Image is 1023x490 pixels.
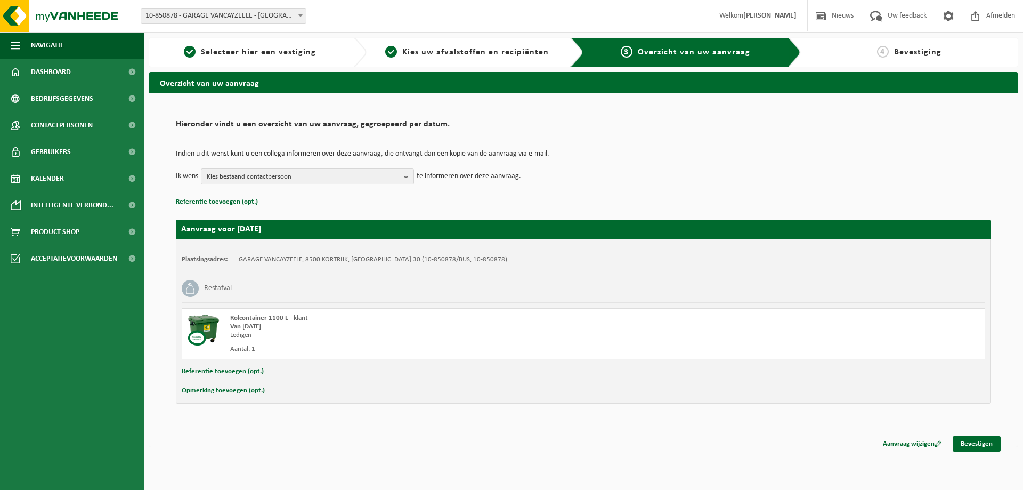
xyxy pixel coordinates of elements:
[31,59,71,85] span: Dashboard
[638,48,750,57] span: Overzicht van uw aanvraag
[31,139,71,165] span: Gebruikers
[239,255,507,264] td: GARAGE VANCAYZEELE, 8500 KORTRIJK, [GEOGRAPHIC_DATA] 30 (10-850878/BUS, 10-850878)
[417,168,521,184] p: te informeren over deze aanvraag.
[184,46,196,58] span: 1
[31,192,113,219] span: Intelligente verbond...
[201,48,316,57] span: Selecteer hier een vestiging
[621,46,632,58] span: 3
[230,323,261,330] strong: Van [DATE]
[953,436,1001,452] a: Bevestigen
[31,85,93,112] span: Bedrijfsgegevens
[230,331,626,340] div: Ledigen
[141,8,306,24] span: 10-850878 - GARAGE VANCAYZEELE - KORTRIJK
[875,436,949,452] a: Aanvraag wijzigen
[181,225,261,234] strong: Aanvraag voor [DATE]
[402,48,549,57] span: Kies uw afvalstoffen en recipiënten
[31,245,117,272] span: Acceptatievoorwaarden
[894,48,941,57] span: Bevestiging
[182,256,228,263] strong: Plaatsingsadres:
[31,32,64,59] span: Navigatie
[182,365,264,379] button: Referentie toevoegen (opt.)
[182,384,265,398] button: Opmerking toevoegen (opt.)
[385,46,397,58] span: 2
[201,168,414,184] button: Kies bestaand contactpersoon
[155,46,345,59] a: 1Selecteer hier een vestiging
[230,315,308,322] span: Rolcontainer 1100 L - klant
[31,219,79,245] span: Product Shop
[230,345,626,354] div: Aantal: 1
[372,46,563,59] a: 2Kies uw afvalstoffen en recipiënten
[176,120,991,134] h2: Hieronder vindt u een overzicht van uw aanvraag, gegroepeerd per datum.
[743,12,797,20] strong: [PERSON_NAME]
[141,9,306,23] span: 10-850878 - GARAGE VANCAYZEELE - KORTRIJK
[31,165,64,192] span: Kalender
[176,195,258,209] button: Referentie toevoegen (opt.)
[877,46,889,58] span: 4
[207,169,400,185] span: Kies bestaand contactpersoon
[204,280,232,297] h3: Restafval
[31,112,93,139] span: Contactpersonen
[188,314,220,346] img: WB-1100-CU.png
[176,150,991,158] p: Indien u dit wenst kunt u een collega informeren over deze aanvraag, die ontvangt dan een kopie v...
[176,168,198,184] p: Ik wens
[149,72,1018,93] h2: Overzicht van uw aanvraag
